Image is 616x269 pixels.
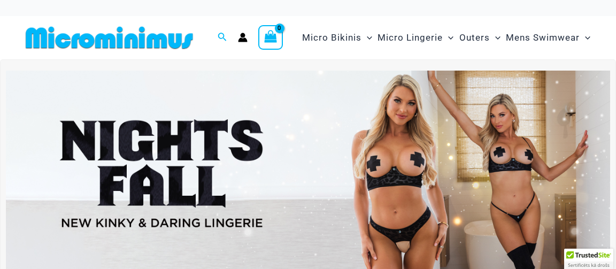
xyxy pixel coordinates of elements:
[457,21,503,54] a: OutersMenu ToggleMenu Toggle
[378,24,443,51] span: Micro Lingerie
[218,31,227,44] a: Search icon link
[258,25,283,50] a: View Shopping Cart, empty
[299,21,375,54] a: Micro BikinisMenu ToggleMenu Toggle
[361,24,372,51] span: Menu Toggle
[21,26,197,50] img: MM SHOP LOGO FLAT
[490,24,500,51] span: Menu Toggle
[302,24,361,51] span: Micro Bikinis
[375,21,456,54] a: Micro LingerieMenu ToggleMenu Toggle
[503,21,593,54] a: Mens SwimwearMenu ToggleMenu Toggle
[580,24,590,51] span: Menu Toggle
[298,20,595,56] nav: Site Navigation
[459,24,490,51] span: Outers
[238,33,248,42] a: Account icon link
[506,24,580,51] span: Mens Swimwear
[564,249,613,269] div: TrustedSite Certified
[443,24,453,51] span: Menu Toggle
